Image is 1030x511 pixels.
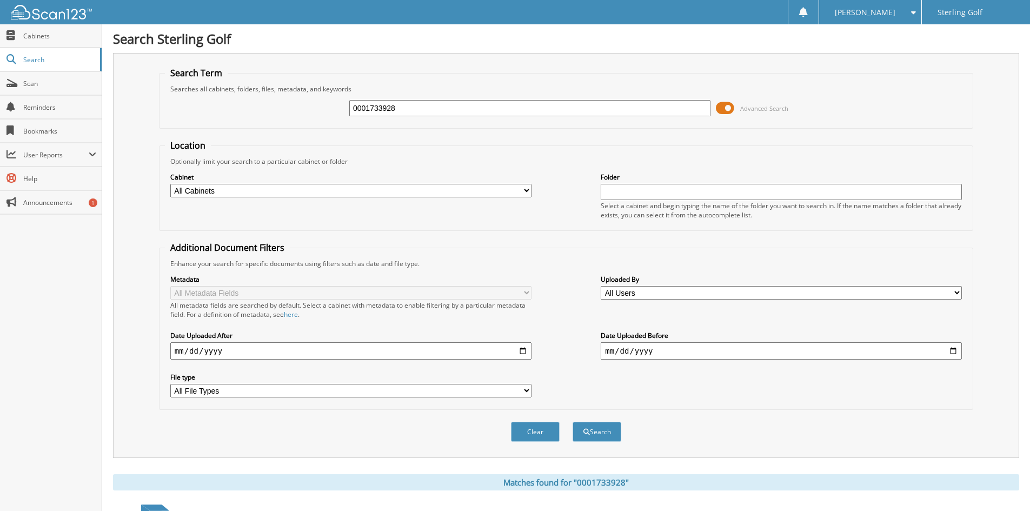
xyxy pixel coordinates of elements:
[165,242,290,254] legend: Additional Document Filters
[23,55,95,64] span: Search
[23,127,96,136] span: Bookmarks
[113,474,1019,490] div: Matches found for "0001733928"
[170,342,531,360] input: start
[165,140,211,151] legend: Location
[573,422,621,442] button: Search
[601,172,962,182] label: Folder
[284,310,298,319] a: here
[601,201,962,220] div: Select a cabinet and begin typing the name of the folder you want to search in. If the name match...
[835,9,895,16] span: [PERSON_NAME]
[23,79,96,88] span: Scan
[601,331,962,340] label: Date Uploaded Before
[23,198,96,207] span: Announcements
[113,30,1019,48] h1: Search Sterling Golf
[740,104,788,112] span: Advanced Search
[23,31,96,41] span: Cabinets
[23,174,96,183] span: Help
[170,301,531,319] div: All metadata fields are searched by default. Select a cabinet with metadata to enable filtering b...
[23,150,89,160] span: User Reports
[165,84,967,94] div: Searches all cabinets, folders, files, metadata, and keywords
[511,422,560,442] button: Clear
[165,259,967,268] div: Enhance your search for specific documents using filters such as date and file type.
[170,275,531,284] label: Metadata
[170,331,531,340] label: Date Uploaded After
[89,198,97,207] div: 1
[170,172,531,182] label: Cabinet
[601,342,962,360] input: end
[11,5,92,19] img: scan123-logo-white.svg
[170,373,531,382] label: File type
[165,67,228,79] legend: Search Term
[601,275,962,284] label: Uploaded By
[938,9,982,16] span: Sterling Golf
[165,157,967,166] div: Optionally limit your search to a particular cabinet or folder
[23,103,96,112] span: Reminders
